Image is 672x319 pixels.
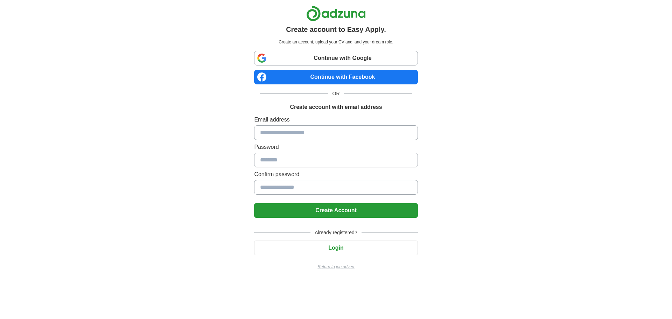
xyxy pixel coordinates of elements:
button: Create Account [254,203,418,218]
span: Already registered? [310,229,361,236]
a: Continue with Google [254,51,418,65]
a: Login [254,245,418,251]
label: Password [254,143,418,151]
h1: Create account to Easy Apply. [286,24,386,35]
label: Confirm password [254,170,418,179]
a: Return to job advert [254,264,418,270]
label: Email address [254,116,418,124]
button: Login [254,241,418,255]
span: OR [328,90,344,97]
a: Continue with Facebook [254,70,418,84]
h1: Create account with email address [290,103,382,111]
p: Create an account, upload your CV and land your dream role. [255,39,416,45]
img: Adzuna logo [306,6,366,21]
